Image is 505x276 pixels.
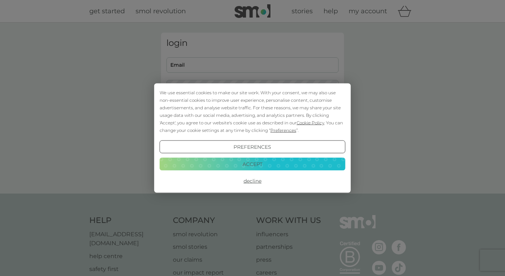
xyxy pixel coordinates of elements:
button: Decline [160,175,345,187]
button: Accept [160,157,345,170]
div: Cookie Consent Prompt [154,84,351,193]
span: Cookie Policy [297,120,324,125]
button: Preferences [160,141,345,153]
div: We use essential cookies to make our site work. With your consent, we may also use non-essential ... [160,89,345,134]
span: Preferences [270,128,296,133]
